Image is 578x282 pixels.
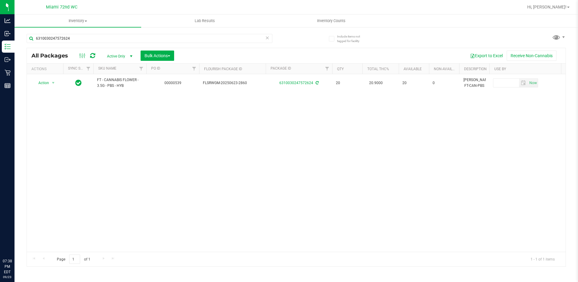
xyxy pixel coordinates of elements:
a: Use By [494,67,506,71]
span: Include items not tagged for facility [337,34,367,43]
iframe: Resource center [6,234,24,252]
span: Bulk Actions [144,53,170,58]
a: Lab Results [141,15,268,27]
span: In Sync [75,79,82,87]
a: Inventory Counts [268,15,395,27]
a: Available [404,67,422,71]
a: 00000539 [164,81,181,85]
a: Qty [337,67,344,71]
span: 0 [433,80,456,86]
a: PO ID [151,66,160,70]
span: Clear [265,34,270,42]
a: Package ID [271,66,291,70]
span: Hi, [PERSON_NAME]! [527,5,567,9]
span: Inventory Counts [309,18,354,24]
span: select [519,79,528,87]
a: Filter [136,64,146,74]
button: Receive Non-Cannabis [507,51,557,61]
span: Sync from Compliance System [315,81,319,85]
inline-svg: Outbound [5,57,11,63]
span: Page of 1 [52,254,95,264]
span: select [50,79,57,87]
a: Filter [189,64,199,74]
span: FT - CANNABIS FLOWER - 3.5G - PBS - HYB [97,77,143,89]
inline-svg: Analytics [5,18,11,24]
p: 09/23 [3,275,12,279]
span: Action [33,79,49,87]
button: Bulk Actions [141,51,174,61]
span: Lab Results [187,18,223,24]
a: Non-Available [434,67,461,71]
a: 6310030247572624 [279,81,313,85]
inline-svg: Retail [5,70,11,76]
span: All Packages [31,52,74,59]
a: Total THC% [367,67,389,71]
a: Description [464,67,487,71]
inline-svg: Inventory [5,44,11,50]
button: Export to Excel [466,51,507,61]
span: Set Current date [528,79,538,87]
inline-svg: Reports [5,83,11,89]
div: Actions [31,67,61,71]
p: 07:38 PM EDT [3,258,12,275]
input: 1 [69,254,80,264]
inline-svg: Inbound [5,31,11,37]
span: select [528,79,538,87]
a: Sync Status [68,66,91,70]
div: [PERSON_NAME]-FT-CAN-PBS [463,77,486,89]
a: Flourish Package ID [204,67,242,71]
input: Search Package ID, Item Name, SKU, Lot or Part Number... [27,34,272,43]
a: Inventory [15,15,141,27]
span: FLSRWGM-20250623-2860 [203,80,262,86]
span: 20.9000 [366,79,386,87]
span: Inventory [15,18,141,24]
span: Miami 72nd WC [46,5,77,10]
span: 20 [336,80,359,86]
a: Filter [322,64,332,74]
a: Filter [83,64,93,74]
span: 1 - 1 of 1 items [526,254,560,264]
span: 20 [402,80,425,86]
a: SKU Name [98,66,116,70]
